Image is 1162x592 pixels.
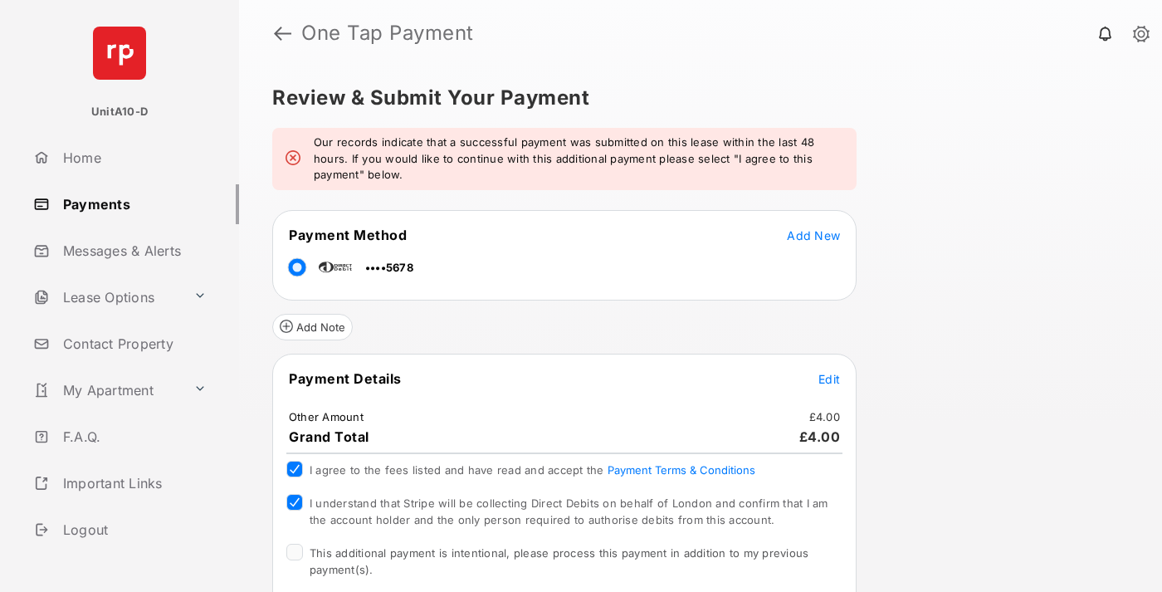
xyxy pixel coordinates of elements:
span: Grand Total [289,428,369,445]
span: I understand that Stripe will be collecting Direct Debits on behalf of London and confirm that I ... [310,497,828,526]
span: ••••5678 [365,261,413,274]
span: Edit [818,372,840,386]
a: Lease Options [27,277,187,317]
button: Add New [787,227,840,243]
h5: Review & Submit Your Payment [272,88,1116,108]
img: svg+xml;base64,PHN2ZyB4bWxucz0iaHR0cDovL3d3dy53My5vcmcvMjAwMC9zdmciIHdpZHRoPSI2NCIgaGVpZ2h0PSI2NC... [93,27,146,80]
td: Other Amount [288,409,364,424]
em: Our records indicate that a successful payment was submitted on this lease within the last 48 hou... [314,135,843,183]
a: Home [27,138,239,178]
a: Logout [27,510,239,550]
button: Edit [818,370,840,387]
td: £4.00 [808,409,841,424]
span: I agree to the fees listed and have read and accept the [310,463,755,477]
span: Payment Method [289,227,407,243]
a: Important Links [27,463,213,503]
span: Add New [787,228,840,242]
span: £4.00 [799,428,841,445]
a: Payments [27,184,239,224]
p: UnitA10-D [91,104,148,120]
strong: One Tap Payment [301,23,474,43]
button: I agree to the fees listed and have read and accept the [608,463,755,477]
span: This additional payment is intentional, please process this payment in addition to my previous pa... [310,546,808,576]
a: Contact Property [27,324,239,364]
button: Add Note [272,314,353,340]
a: Messages & Alerts [27,231,239,271]
a: F.A.Q. [27,417,239,457]
a: My Apartment [27,370,187,410]
span: Payment Details [289,370,402,387]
